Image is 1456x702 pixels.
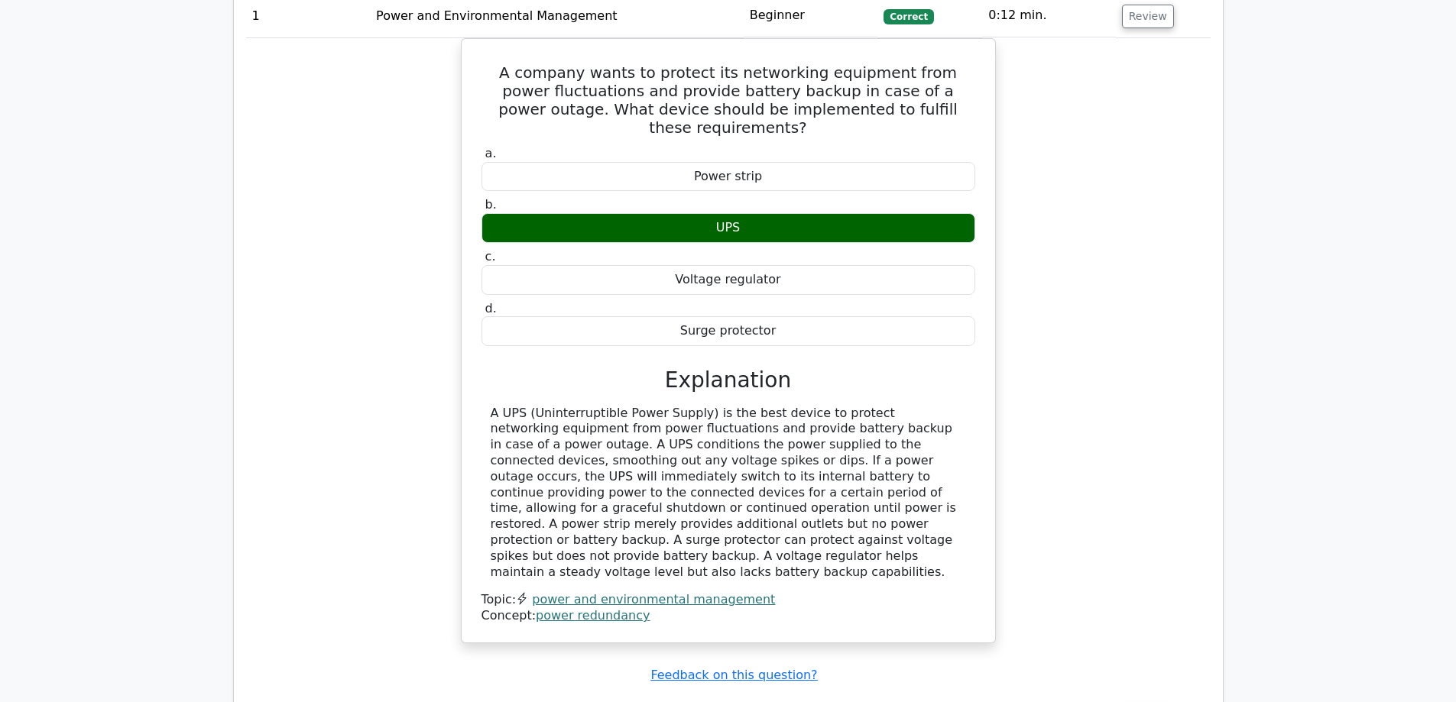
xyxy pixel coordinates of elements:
h3: Explanation [491,367,966,393]
span: a. [485,146,497,160]
div: Topic: [482,592,975,608]
span: b. [485,197,497,212]
span: d. [485,301,497,315]
div: A UPS (Uninterruptible Power Supply) is the best device to protect networking equipment from powe... [491,406,966,581]
div: UPS [482,213,975,243]
span: Correct [884,9,933,24]
a: Feedback on this question? [650,668,817,682]
button: Review [1122,5,1174,28]
div: Concept: [482,608,975,624]
h5: A company wants to protect its networking equipment from power fluctuations and provide battery b... [480,63,977,137]
div: Power strip [482,162,975,192]
span: c. [485,249,496,264]
div: Voltage regulator [482,265,975,295]
div: Surge protector [482,316,975,346]
a: power redundancy [536,608,650,623]
a: power and environmental management [532,592,775,607]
